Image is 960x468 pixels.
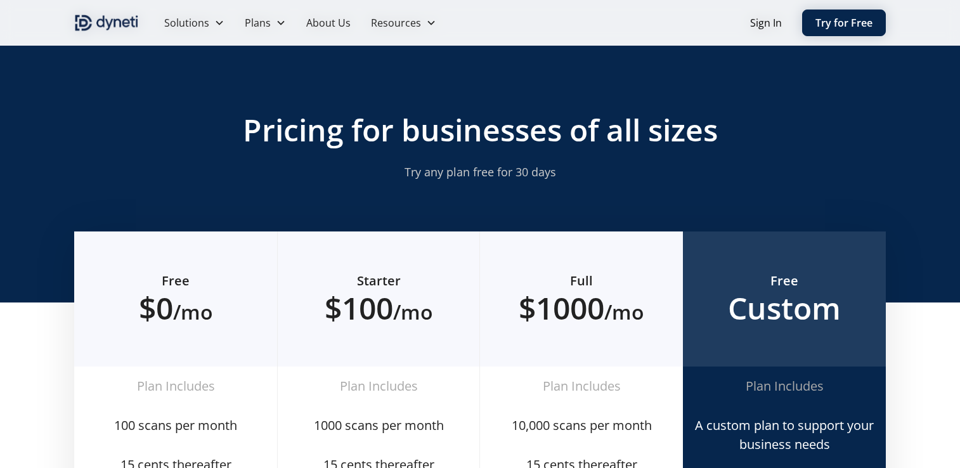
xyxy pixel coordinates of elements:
div: Resources [371,15,421,30]
div: Plan Includes [288,377,469,396]
div: Solutions [154,10,235,36]
div: A custom plan to support your business needs [693,416,876,454]
div: Plan Includes [693,377,876,396]
span: /mo [173,298,213,325]
h6: Free [703,272,866,290]
h2: $1000 [500,290,663,327]
p: Try any plan free for 30 days [237,164,723,181]
h6: Free [94,272,257,290]
div: Plans [235,10,296,36]
h2: Custom [703,290,866,327]
h6: Full [500,272,663,290]
div: 1000 scans per month [288,416,469,435]
div: 10,000 scans per month [490,416,673,435]
span: /mo [604,298,644,325]
span: /mo [393,298,433,325]
div: Plan Includes [490,377,673,396]
div: Solutions [164,15,209,30]
div: Plans [245,15,271,30]
a: Sign In [750,15,782,30]
a: home [74,13,139,33]
h2: $0 [94,290,257,327]
div: 100 scans per month [84,416,267,435]
div: Plan Includes [84,377,267,396]
h6: Starter [298,272,459,290]
img: Dyneti indigo logo [74,13,139,33]
a: Try for Free [802,10,886,36]
h2: $100 [298,290,459,327]
h2: Pricing for businesses of all sizes [237,112,723,148]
